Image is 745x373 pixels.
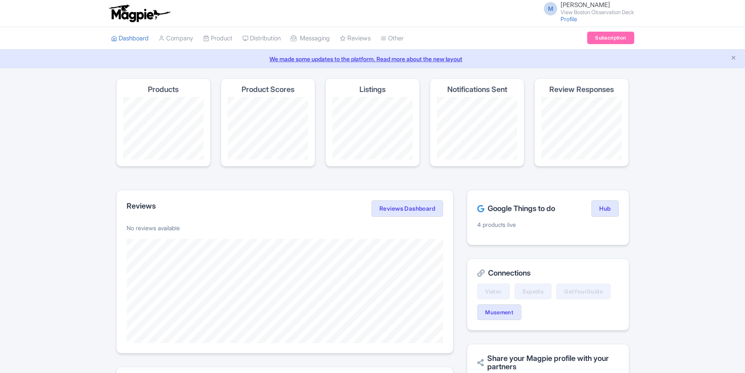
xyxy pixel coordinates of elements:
[477,220,618,229] p: 4 products live
[561,10,634,15] small: View Boston Observation Deck
[587,32,634,44] a: Subscription
[291,27,330,50] a: Messaging
[591,200,618,217] a: Hub
[730,54,737,63] button: Close announcement
[359,85,386,94] h4: Listings
[148,85,179,94] h4: Products
[381,27,404,50] a: Other
[159,27,193,50] a: Company
[5,55,740,63] a: We made some updates to the platform. Read more about the new layout
[203,27,232,50] a: Product
[371,200,443,217] a: Reviews Dashboard
[447,85,507,94] h4: Notifications Sent
[561,1,610,9] span: [PERSON_NAME]
[242,27,281,50] a: Distribution
[107,4,172,22] img: logo-ab69f6fb50320c5b225c76a69d11143b.png
[561,15,577,22] a: Profile
[242,85,294,94] h4: Product Scores
[544,2,557,15] span: M
[477,354,618,371] h2: Share your Magpie profile with your partners
[477,283,509,299] a: Viator
[111,27,149,50] a: Dashboard
[477,269,618,277] h2: Connections
[340,27,371,50] a: Reviews
[549,85,614,94] h4: Review Responses
[515,283,552,299] a: Expedia
[127,202,156,210] h2: Reviews
[539,2,634,15] a: M [PERSON_NAME] View Boston Observation Deck
[127,224,444,232] p: No reviews available
[556,283,610,299] a: GetYourGuide
[477,304,521,320] a: Musement
[477,204,555,213] h2: Google Things to do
